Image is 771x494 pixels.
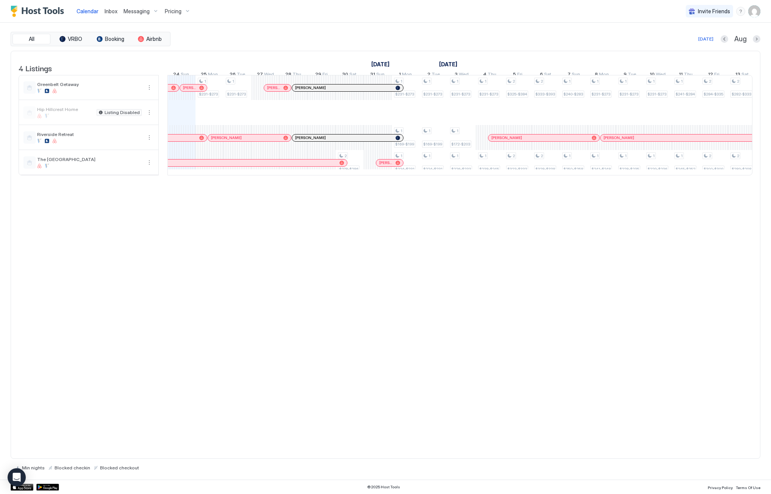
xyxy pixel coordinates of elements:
span: Mon [402,71,412,79]
span: 1 [653,153,655,158]
span: Thu [684,71,693,79]
span: Invite Friends [698,8,730,15]
div: Open Intercom Messenger [8,468,26,486]
span: $328-$338 [535,167,555,172]
span: Wed [264,71,274,79]
span: Calendar [77,8,99,14]
span: All [29,36,34,42]
span: $333-$393 [535,92,555,97]
span: Thu [292,71,301,79]
span: 8 [595,71,598,79]
span: 1 [204,79,206,84]
span: Sat [741,71,749,79]
span: $231-$273 [199,92,218,97]
span: 2 [709,79,711,84]
a: August 30, 2025 [340,70,358,81]
span: Airbnb [146,36,162,42]
span: 10 [650,71,655,79]
span: $300-$309 [704,167,723,172]
span: 7 [568,71,571,79]
span: $231-$273 [395,92,414,97]
span: Sun [376,71,385,79]
span: Pricing [165,8,181,15]
span: 1 [457,79,458,84]
span: 1 [400,128,402,133]
span: $231-$273 [647,92,666,97]
a: Google Play Store [36,484,59,491]
div: menu [736,7,745,16]
div: menu [145,133,154,142]
span: 1 [232,79,234,84]
span: Wed [656,71,666,79]
span: [PERSON_NAME] [604,135,634,140]
span: $245-$252 [676,167,695,172]
button: Airbnb [131,34,169,44]
a: September 3, 2025 [453,70,471,81]
span: Wed [459,71,469,79]
button: All [13,34,50,44]
span: 1 [400,153,402,158]
span: $228-$235 [619,167,639,172]
span: 28 [285,71,291,79]
a: September 8, 2025 [593,70,611,81]
span: 2 [709,153,711,158]
span: [PERSON_NAME] [379,160,393,165]
button: More options [145,133,154,142]
span: Sat [544,71,551,79]
span: [PERSON_NAME] [295,135,326,140]
span: 1 [569,79,571,84]
span: 1 [485,79,486,84]
span: Inbox [105,8,117,14]
a: August 28, 2025 [283,70,303,81]
span: $231-$273 [591,92,610,97]
a: August 24, 2025 [171,70,191,81]
a: September 11, 2025 [677,70,694,81]
span: © 2025 Host Tools [367,485,400,489]
span: 24 [173,71,180,79]
span: Sat [349,71,357,79]
span: 29 [315,71,321,79]
span: Sun [572,71,580,79]
span: 2 [737,153,739,158]
a: September 10, 2025 [648,70,668,81]
span: 1 [569,153,571,158]
span: Fri [714,71,719,79]
span: VRBO [68,36,82,42]
span: $238-$245 [479,167,499,172]
button: More options [145,83,154,92]
span: [PERSON_NAME] [491,135,522,140]
span: 27 [257,71,263,79]
span: 5 [513,71,516,79]
span: Mon [599,71,609,79]
span: 13 [735,71,740,79]
span: Sun [181,71,189,79]
span: [PERSON_NAME] [267,85,280,90]
button: [DATE] [697,34,715,44]
a: Host Tools Logo [11,6,67,17]
span: 1 [597,153,599,158]
span: [PERSON_NAME] [183,85,196,90]
span: 25 [201,71,207,79]
a: September 9, 2025 [622,70,638,81]
span: Hip Hillcrest Home [37,106,94,112]
span: 1 [457,128,458,133]
div: [DATE] [698,36,713,42]
div: menu [145,108,154,117]
span: 2 [427,71,430,79]
button: More options [145,158,154,167]
span: [PERSON_NAME] [295,85,326,90]
a: September 4, 2025 [481,70,498,81]
span: 1 [457,153,458,158]
span: $240-$283 [563,92,583,97]
a: Inbox [105,7,117,15]
span: $224-$231 [423,167,443,172]
span: $231-$273 [451,92,470,97]
a: August 9, 2025 [369,59,391,70]
span: 1 [653,79,655,84]
a: September 5, 2025 [511,70,524,81]
span: 26 [230,71,236,79]
span: Riverside Retreat [37,131,142,137]
a: September 1, 2025 [397,70,414,81]
button: Previous month [721,35,728,43]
